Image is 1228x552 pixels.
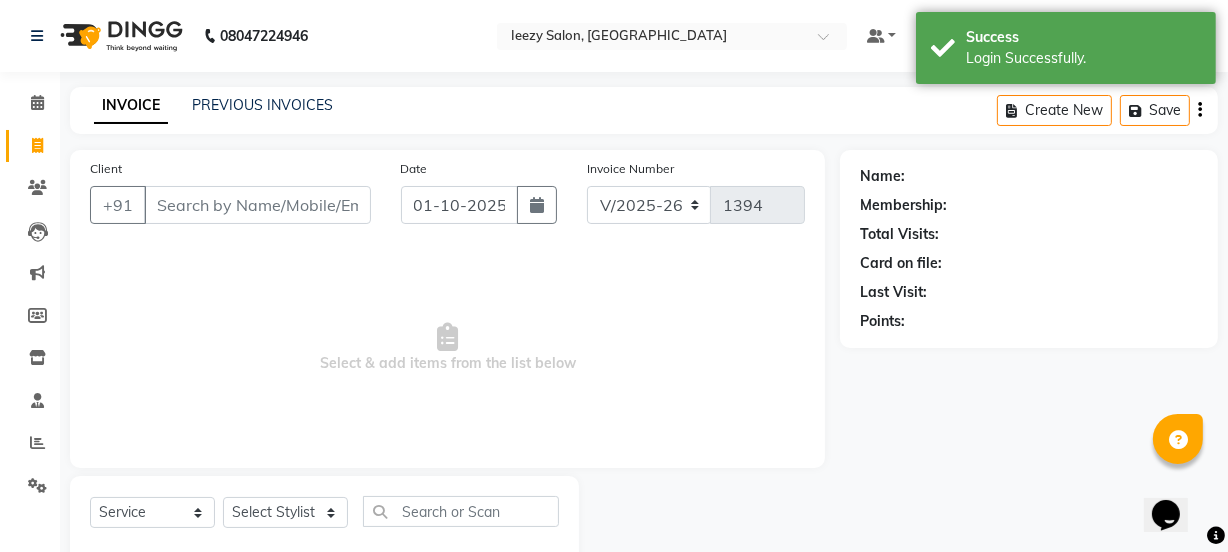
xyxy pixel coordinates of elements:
div: Success [966,27,1201,48]
div: Points: [860,311,905,332]
span: Select & add items from the list below [90,248,805,448]
button: Save [1120,95,1190,126]
label: Invoice Number [587,160,674,178]
div: Membership: [860,195,947,216]
button: Create New [997,95,1112,126]
label: Date [401,160,428,178]
a: INVOICE [94,88,168,124]
a: PREVIOUS INVOICES [192,96,333,114]
label: Client [90,160,122,178]
iframe: chat widget [1144,472,1208,532]
div: Card on file: [860,253,942,274]
img: logo [51,8,188,64]
input: Search by Name/Mobile/Email/Code [144,186,371,224]
div: Name: [860,166,905,187]
div: Last Visit: [860,282,927,303]
div: Login Successfully. [966,48,1201,69]
b: 08047224946 [220,8,308,64]
button: +91 [90,186,146,224]
input: Search or Scan [363,496,559,527]
div: Total Visits: [860,224,939,245]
